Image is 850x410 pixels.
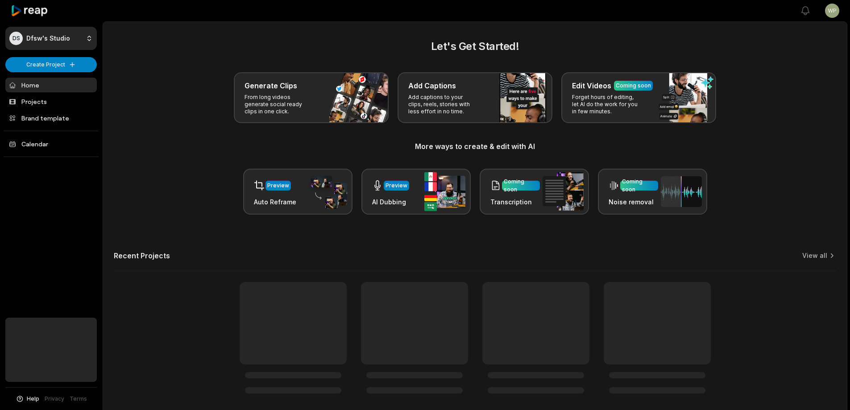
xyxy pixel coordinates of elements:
p: Forget hours of editing, let AI do the work for you in few minutes. [572,94,641,115]
h2: Recent Projects [114,251,170,260]
div: Preview [386,182,407,190]
button: Help [16,395,39,403]
h3: AI Dubbing [372,197,409,207]
h3: Edit Videos [572,80,611,91]
h3: Auto Reframe [254,197,296,207]
p: Add captions to your clips, reels, stories with less effort in no time. [408,94,477,115]
div: Preview [267,182,289,190]
div: Coming soon [616,82,651,90]
img: ai_dubbing.png [424,172,465,211]
img: auto_reframe.png [306,174,347,209]
p: Dfsw's Studio [26,34,70,42]
h3: Noise removal [609,197,658,207]
h3: Add Captions [408,80,456,91]
a: Brand template [5,111,97,125]
a: Privacy [45,395,64,403]
h2: Let's Get Started! [114,38,836,54]
a: Home [5,78,97,92]
div: DS [9,32,23,45]
img: transcription.png [543,172,584,211]
img: noise_removal.png [661,176,702,207]
a: Calendar [5,137,97,151]
div: Coming soon [622,178,656,194]
div: Coming soon [504,178,538,194]
a: View all [802,251,827,260]
h3: Generate Clips [245,80,297,91]
button: Create Project [5,57,97,72]
h3: Transcription [490,197,540,207]
h3: More ways to create & edit with AI [114,141,836,152]
a: Terms [70,395,87,403]
p: From long videos generate social ready clips in one click. [245,94,314,115]
a: Projects [5,94,97,109]
span: Help [27,395,39,403]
